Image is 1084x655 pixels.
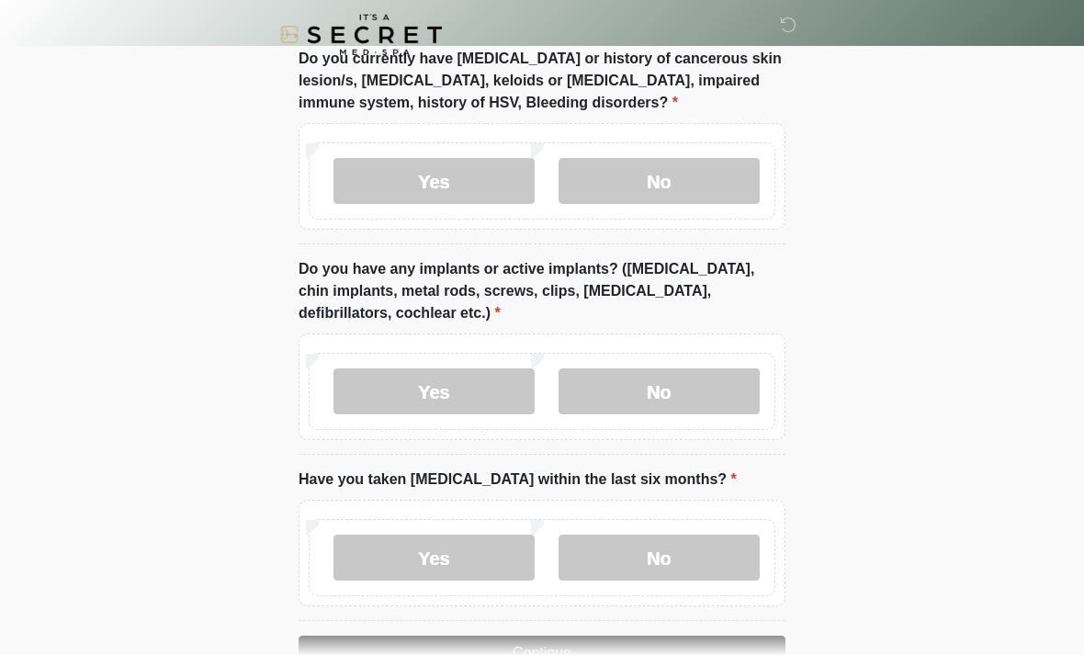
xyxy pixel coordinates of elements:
label: No [559,158,760,204]
label: Do you have any implants or active implants? ([MEDICAL_DATA], chin implants, metal rods, screws, ... [299,258,785,324]
label: Have you taken [MEDICAL_DATA] within the last six months? [299,469,737,491]
label: Yes [333,368,535,414]
label: Do you currently have [MEDICAL_DATA] or history of cancerous skin lesion/s, [MEDICAL_DATA], keloi... [299,48,785,114]
img: It's A Secret Med Spa Logo [280,14,442,55]
label: Yes [333,535,535,581]
label: No [559,535,760,581]
label: No [559,368,760,414]
label: Yes [333,158,535,204]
